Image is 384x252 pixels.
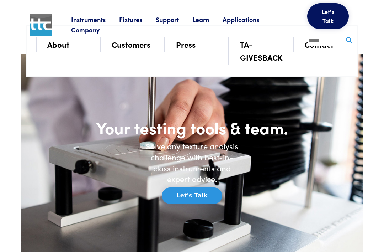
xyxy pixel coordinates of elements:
[307,3,349,29] button: Let's Talk
[71,15,119,24] a: Instruments
[192,15,223,24] a: Learn
[162,187,222,204] button: Let's Talk
[119,15,156,24] a: Fixtures
[156,15,192,24] a: Support
[71,25,113,34] a: Company
[92,117,292,138] h1: Your testing tools & team.
[223,15,273,24] a: Applications
[142,141,242,185] h6: Solve any texture analysis challenge with best-in-class instruments and expert advice.
[30,14,52,36] img: ttc_logo_1x1_v1.0.png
